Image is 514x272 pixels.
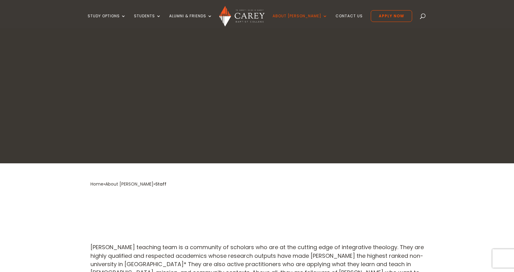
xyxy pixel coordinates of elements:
span: » » [90,181,166,187]
a: About [PERSON_NAME] [105,181,153,187]
a: Study Options [88,14,126,28]
a: Apply Now [371,10,412,22]
img: Carey Baptist College [219,6,265,27]
a: Students [134,14,161,28]
a: Contact Us [336,14,363,28]
a: Alumni & Friends [169,14,212,28]
span: Staff [155,181,166,187]
a: About [PERSON_NAME] [273,14,328,28]
a: Home [90,181,103,187]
